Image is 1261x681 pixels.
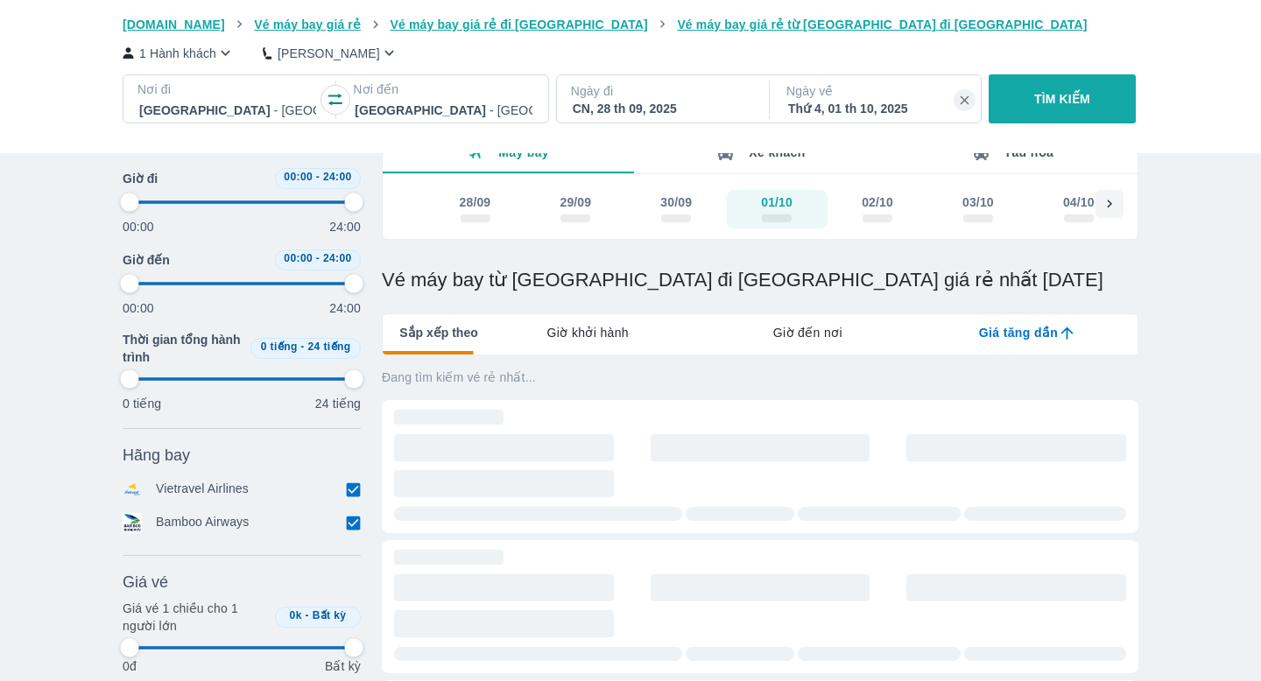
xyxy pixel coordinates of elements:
[254,18,361,32] span: Vé máy bay giá rẻ
[156,513,249,532] p: Bamboo Airways
[571,82,751,100] p: Ngày đi
[1004,145,1054,159] span: Tàu hỏa
[300,340,304,353] span: -
[323,171,352,183] span: 24:00
[123,572,168,593] span: Giá vé
[263,44,398,62] button: [PERSON_NAME]
[677,18,1087,32] span: Vé máy bay giá rẻ từ [GEOGRAPHIC_DATA] đi [GEOGRAPHIC_DATA]
[123,445,190,466] span: Hãng bay
[123,44,235,62] button: 1 Hành khách
[290,609,302,621] span: 0k
[660,193,692,211] div: 30/09
[399,324,478,341] span: Sắp xếp theo
[284,171,313,183] span: 00:00
[325,657,361,675] p: Bất kỳ
[573,100,750,117] div: CN, 28 th 09, 2025
[1034,90,1090,108] p: TÌM KIẾM
[123,395,161,412] p: 0 tiếng
[353,81,533,98] p: Nơi đến
[979,324,1058,341] span: Giá tăng dần
[460,193,491,211] div: 28/09
[962,193,994,211] div: 03/10
[560,193,591,211] div: 29/09
[749,145,805,159] span: Xe khách
[989,74,1135,123] button: TÌM KIẾM
[123,600,268,635] p: Giá vé 1 chiều cho 1 người lớn
[139,45,216,62] p: 1 Hành khách
[1063,193,1095,211] div: 04/10
[284,252,313,264] span: 00:00
[478,314,1138,351] div: lab API tabs example
[123,170,158,187] span: Giờ đi
[308,340,351,353] span: 24 tiếng
[382,268,1138,292] h1: Vé máy bay từ [GEOGRAPHIC_DATA] đi [GEOGRAPHIC_DATA] giá rẻ nhất [DATE]
[123,251,170,269] span: Giờ đến
[862,193,893,211] div: 02/10
[137,81,318,98] p: Nơi đi
[278,45,380,62] p: [PERSON_NAME]
[315,395,361,412] p: 24 tiếng
[425,190,1095,228] div: scrollable day and price
[786,82,967,100] p: Ngày về
[329,299,361,317] p: 24:00
[773,324,842,341] span: Giờ đến nơi
[316,252,320,264] span: -
[261,340,298,353] span: 0 tiếng
[123,331,243,366] span: Thời gian tổng hành trình
[123,16,1138,33] nav: breadcrumb
[391,18,648,32] span: Vé máy bay giá rẻ đi [GEOGRAPHIC_DATA]
[156,480,249,499] p: Vietravel Airlines
[313,609,347,621] span: Bất kỳ
[316,171,320,183] span: -
[123,657,137,675] p: 0đ
[123,218,154,235] p: 00:00
[761,193,793,211] div: 01/10
[329,218,361,235] p: 24:00
[323,252,352,264] span: 24:00
[547,324,629,341] span: Giờ khởi hành
[123,299,154,317] p: 00:00
[306,609,309,621] span: -
[382,369,1138,386] p: Đang tìm kiếm vé rẻ nhất...
[788,100,965,117] div: Thứ 4, 01 th 10, 2025
[498,145,549,159] span: Máy bay
[123,18,225,32] span: [DOMAIN_NAME]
